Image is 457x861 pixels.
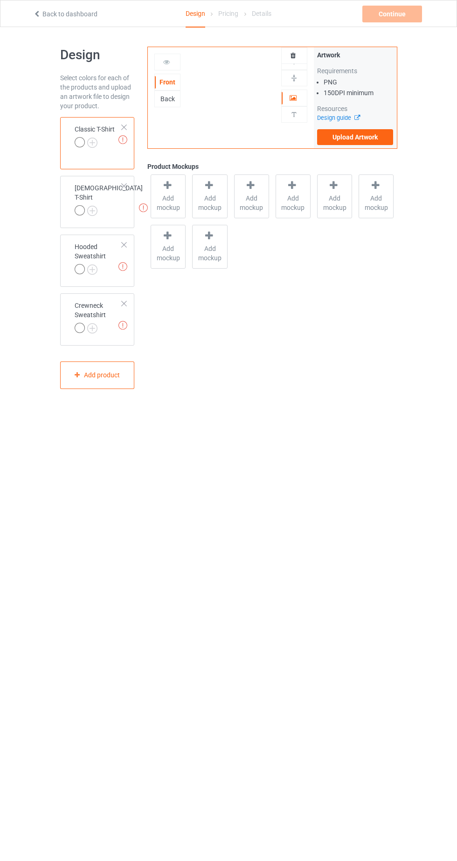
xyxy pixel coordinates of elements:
[155,77,180,87] div: Front
[192,174,227,218] div: Add mockup
[324,88,394,97] li: 150 DPI minimum
[87,264,97,275] img: svg+xml;base64,PD94bWwgdmVyc2lvbj0iMS4wIiBlbmNvZGluZz0iVVRGLTgiPz4KPHN2ZyB3aWR0aD0iMjJweCIgaGVpZ2...
[118,135,127,144] img: exclamation icon
[151,225,186,269] div: Add mockup
[60,47,135,63] h1: Design
[33,10,97,18] a: Back to dashboard
[318,194,352,212] span: Add mockup
[276,174,311,218] div: Add mockup
[218,0,238,27] div: Pricing
[155,94,180,104] div: Back
[151,174,186,218] div: Add mockup
[359,194,393,212] span: Add mockup
[235,194,269,212] span: Add mockup
[139,203,148,212] img: exclamation icon
[234,174,269,218] div: Add mockup
[317,129,394,145] label: Upload Artwork
[151,194,185,212] span: Add mockup
[60,176,135,228] div: [DEMOGRAPHIC_DATA] T-Shirt
[60,117,135,169] div: Classic T-Shirt
[317,114,360,121] a: Design guide
[317,66,394,76] div: Requirements
[317,50,394,60] div: Artwork
[359,174,394,218] div: Add mockup
[75,242,123,274] div: Hooded Sweatshirt
[75,125,115,147] div: Classic T-Shirt
[60,361,135,389] div: Add product
[118,262,127,271] img: exclamation icon
[290,74,298,83] img: svg%3E%0A
[75,301,123,333] div: Crewneck Sweatshirt
[192,225,227,269] div: Add mockup
[290,110,298,119] img: svg%3E%0A
[147,162,397,171] div: Product Mockups
[252,0,271,27] div: Details
[193,244,227,263] span: Add mockup
[60,293,135,346] div: Crewneck Sweatshirt
[87,206,97,216] img: svg+xml;base64,PD94bWwgdmVyc2lvbj0iMS4wIiBlbmNvZGluZz0iVVRGLTgiPz4KPHN2ZyB3aWR0aD0iMjJweCIgaGVpZ2...
[317,104,394,113] div: Resources
[193,194,227,212] span: Add mockup
[276,194,310,212] span: Add mockup
[118,321,127,330] img: exclamation icon
[60,73,135,111] div: Select colors for each of the products and upload an artwork file to design your product.
[324,77,394,87] li: PNG
[186,0,205,28] div: Design
[60,235,135,287] div: Hooded Sweatshirt
[151,244,185,263] span: Add mockup
[75,183,143,215] div: [DEMOGRAPHIC_DATA] T-Shirt
[317,174,352,218] div: Add mockup
[87,323,97,333] img: svg+xml;base64,PD94bWwgdmVyc2lvbj0iMS4wIiBlbmNvZGluZz0iVVRGLTgiPz4KPHN2ZyB3aWR0aD0iMjJweCIgaGVpZ2...
[87,138,97,148] img: svg+xml;base64,PD94bWwgdmVyc2lvbj0iMS4wIiBlbmNvZGluZz0iVVRGLTgiPz4KPHN2ZyB3aWR0aD0iMjJweCIgaGVpZ2...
